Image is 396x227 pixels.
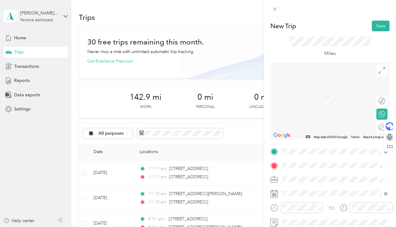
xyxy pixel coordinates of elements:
iframe: Everlance-gr Chat Button Frame [362,193,396,227]
div: TO [329,205,335,212]
a: Terms (opens in new tab) [351,135,360,139]
p: New Trip [270,22,296,30]
button: Keyboard shortcuts [306,135,310,138]
img: Google [272,131,292,139]
a: Report a map error [363,135,388,139]
p: Miles [324,50,336,57]
button: Save [372,21,390,31]
span: Map data ©2025 Google [314,135,347,139]
a: Open this area in Google Maps (opens a new window) [272,131,292,139]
